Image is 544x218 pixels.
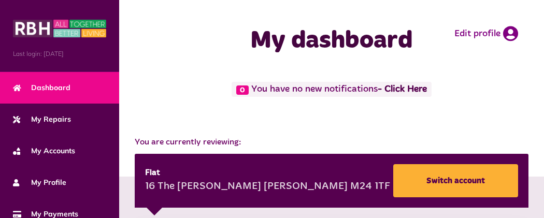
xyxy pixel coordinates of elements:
[454,26,518,41] a: Edit profile
[13,114,71,125] span: My Repairs
[145,167,390,179] div: Flat
[378,85,427,94] a: - Click Here
[135,136,528,149] span: You are currently reviewing:
[236,85,249,95] span: 0
[232,82,431,97] span: You have no new notifications
[13,49,106,59] span: Last login: [DATE]
[13,18,106,39] img: MyRBH
[393,164,518,197] a: Switch account
[145,179,390,195] div: 16 The [PERSON_NAME] [PERSON_NAME] M24 1TF
[13,177,66,188] span: My Profile
[168,26,495,56] h1: My dashboard
[13,146,75,156] span: My Accounts
[13,82,70,93] span: Dashboard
